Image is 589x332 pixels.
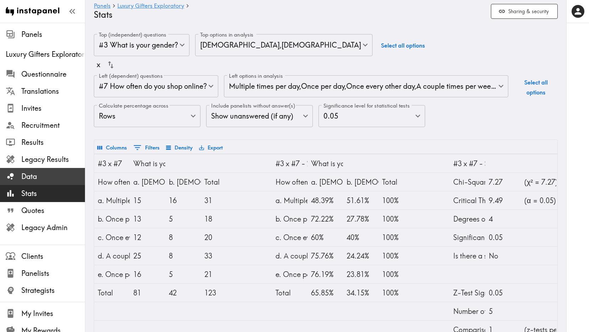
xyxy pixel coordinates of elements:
div: b. Female [169,173,197,191]
div: 13 [133,210,162,228]
div: a. Male [311,173,339,191]
div: d. A couple times per week [98,247,126,265]
div: Degrees of Freedom (df) [453,210,482,228]
div: x [97,57,100,72]
span: Legacy Results [21,154,85,164]
div: a. Male [133,173,162,191]
div: 48.39% [311,191,339,209]
div: 100% [382,284,411,302]
label: Left (dependent) questions [99,72,162,80]
span: Questionnaire [21,69,85,79]
div: 60% [311,228,339,246]
label: Significance level for statistical tests [323,102,409,110]
div: b. Female [347,173,375,191]
div: a. Multiple times per day [98,191,126,209]
div: 27.78% [347,210,375,228]
div: 20 [204,228,233,246]
button: Density [164,142,194,154]
div: 75.76% [311,247,339,265]
div: #3 x #7 [98,154,126,173]
div: Number of Rows [453,302,482,320]
button: Select all options [514,75,558,99]
div: 33 [204,247,233,265]
div: Total [204,173,233,191]
div: Critical Threshold Value [453,191,482,209]
label: Top (independent) questions [99,31,166,39]
div: No [489,247,517,265]
div: 100% [382,265,411,283]
span: Invites [21,103,85,113]
div: 24.24% [347,247,375,265]
div: b. Once per day [98,210,126,228]
div: [DEMOGRAPHIC_DATA] , [DEMOGRAPHIC_DATA] [195,34,373,56]
div: e. Once per week [98,265,126,283]
div: 4 [489,210,517,228]
button: Select all options [378,34,428,57]
div: c. Once every other day [98,228,126,246]
div: #3 x #7 - % Totals by Row [275,154,304,173]
div: b. Once per day [275,210,304,228]
div: 18 [204,210,233,228]
div: 40% [347,228,375,246]
div: Show unanswered (if any) [206,105,313,127]
div: 100% [382,191,411,209]
div: #3 What is your gender? [94,34,189,56]
div: Total [275,284,304,302]
span: Strategists [21,285,85,295]
div: (χ² = 7.27) [524,173,553,191]
div: Significance Level: p = [453,228,482,246]
label: Include panelists without answer(s) [211,102,295,110]
div: a. Multiple times per day [275,191,304,209]
a: Panels [94,3,111,10]
div: How often do you shop online? [275,173,304,191]
div: c. Once every other day [275,228,304,246]
button: Sharing & security [491,4,558,19]
span: Clients [21,251,85,261]
div: 42 [169,284,197,302]
div: 31 [204,191,233,209]
div: Is there a statistically significant relationship between Questions #3 and #7? [453,247,482,265]
div: (α = 0.05) [524,191,553,209]
div: 0.05 [489,228,517,246]
span: Recruitment [21,120,85,130]
div: 100% [382,228,411,246]
span: Panelists [21,268,85,278]
span: Translations [21,86,85,96]
div: 34.15% [347,284,375,302]
div: 100% [382,210,411,228]
div: What is your gender? [133,154,162,173]
div: 72.22% [311,210,339,228]
div: 0.05 [318,105,425,127]
div: 8 [169,247,197,265]
div: 81 [133,284,162,302]
label: Left options in analysis [229,72,283,80]
button: Export [197,142,225,154]
div: 9.49 [489,191,517,209]
div: #3 x #7 - Summary Statistics [453,154,482,173]
label: Calculate percentage across [99,102,168,110]
div: d. A couple times per week [275,247,304,265]
button: Select columns [96,142,129,154]
div: Rows [94,105,200,127]
div: 21 [204,265,233,283]
div: 5 [489,302,517,320]
div: Total [98,284,126,302]
div: #7 How often do you shop online? [94,75,218,97]
div: 5 [169,265,197,283]
div: 76.19% [311,265,339,283]
div: 12 [133,228,162,246]
div: 7.27 [489,173,517,191]
a: Luxury Gifters Exploratory [117,3,184,10]
span: Legacy Admin [21,223,85,233]
div: 5 [169,210,197,228]
div: Total [382,173,411,191]
div: 16 [169,191,197,209]
div: What is your gender? [311,154,339,173]
div: 0.05 [489,284,517,302]
div: Chi-Squared Value [453,173,482,191]
span: Panels [21,29,85,39]
span: Luxury Gifters Exploratory [6,49,85,59]
div: 25 [133,247,162,265]
h4: Stats [94,10,485,20]
div: 15 [133,191,162,209]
